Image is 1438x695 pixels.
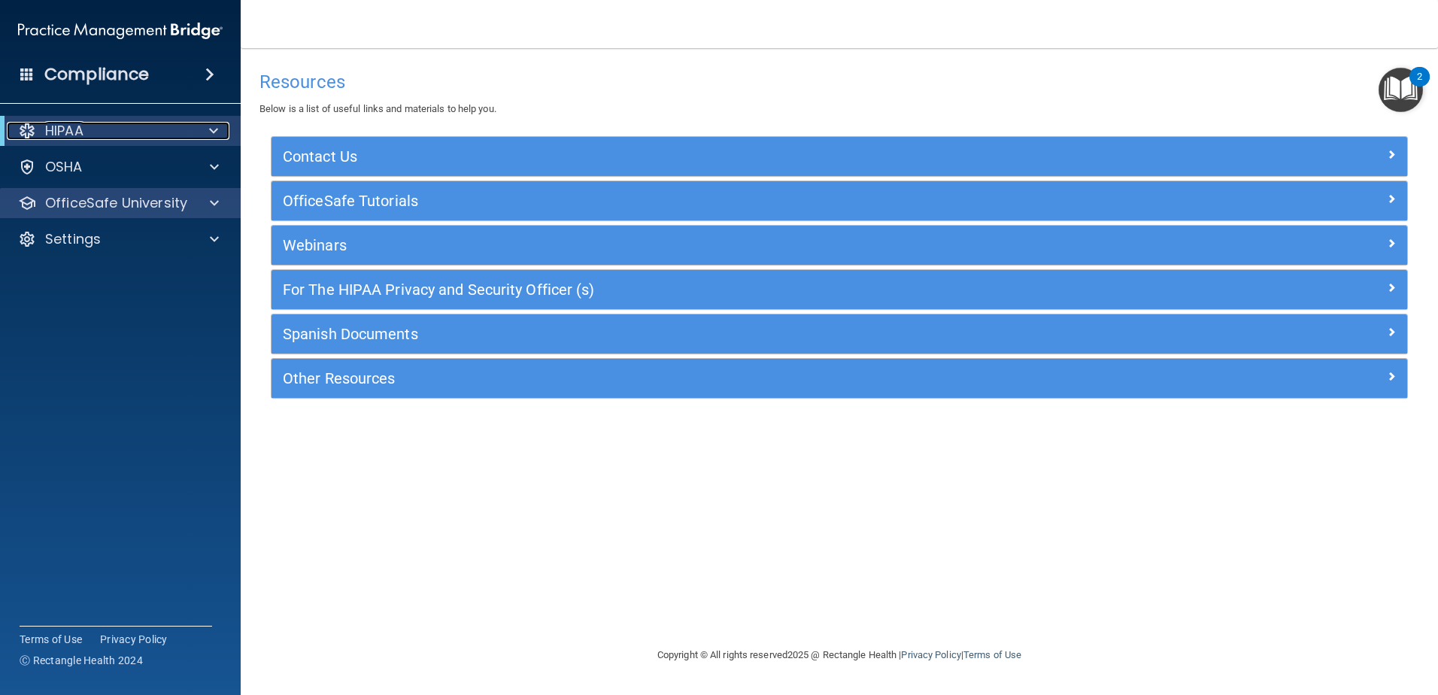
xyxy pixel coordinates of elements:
a: OSHA [18,158,219,176]
a: OfficeSafe Tutorials [283,189,1396,213]
h5: Webinars [283,237,1112,253]
p: HIPAA [45,122,83,140]
button: Open Resource Center, 2 new notifications [1379,68,1423,112]
h5: Contact Us [283,148,1112,165]
a: Terms of Use [963,649,1021,660]
a: OfficeSafe University [18,194,219,212]
a: Terms of Use [20,632,82,647]
div: Copyright © All rights reserved 2025 @ Rectangle Health | | [565,631,1114,679]
a: HIPAA [18,122,218,140]
p: Settings [45,230,101,248]
a: Spanish Documents [283,322,1396,346]
a: Privacy Policy [100,632,168,647]
h5: Other Resources [283,370,1112,387]
p: OSHA [45,158,83,176]
a: Privacy Policy [901,649,960,660]
h4: Compliance [44,64,149,85]
a: Settings [18,230,219,248]
h5: OfficeSafe Tutorials [283,193,1112,209]
span: Below is a list of useful links and materials to help you. [259,103,496,114]
a: For The HIPAA Privacy and Security Officer (s) [283,278,1396,302]
span: Ⓒ Rectangle Health 2024 [20,653,143,668]
div: 2 [1417,77,1422,96]
img: PMB logo [18,16,223,46]
p: OfficeSafe University [45,194,187,212]
a: Webinars [283,233,1396,257]
h4: Resources [259,72,1419,92]
iframe: Drift Widget Chat Controller [1178,588,1420,648]
a: Other Resources [283,366,1396,390]
h5: Spanish Documents [283,326,1112,342]
h5: For The HIPAA Privacy and Security Officer (s) [283,281,1112,298]
a: Contact Us [283,144,1396,168]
